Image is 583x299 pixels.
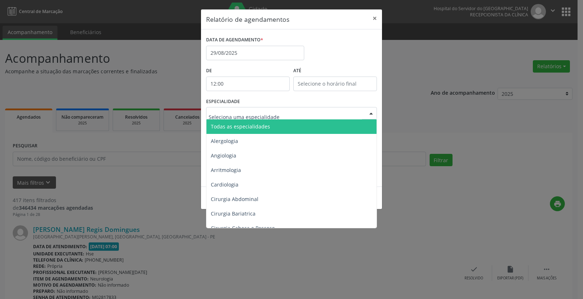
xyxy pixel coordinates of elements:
[367,9,382,27] button: Close
[211,167,241,173] span: Arritmologia
[211,225,275,232] span: Cirurgia Cabeça e Pescoço
[293,65,377,77] label: ATÉ
[211,152,236,159] span: Angiologia
[206,46,304,60] input: Selecione uma data ou intervalo
[206,34,263,46] label: DATA DE AGENDAMENTO
[206,96,240,107] label: ESPECIALIDADE
[293,77,377,91] input: Selecione o horário final
[211,196,258,202] span: Cirurgia Abdominal
[211,210,256,217] span: Cirurgia Bariatrica
[206,65,290,77] label: De
[209,110,362,124] input: Seleciona uma especialidade
[211,181,238,188] span: Cardiologia
[211,138,238,144] span: Alergologia
[206,77,290,91] input: Selecione o horário inicial
[211,123,270,130] span: Todas as especialidades
[206,15,289,24] h5: Relatório de agendamentos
